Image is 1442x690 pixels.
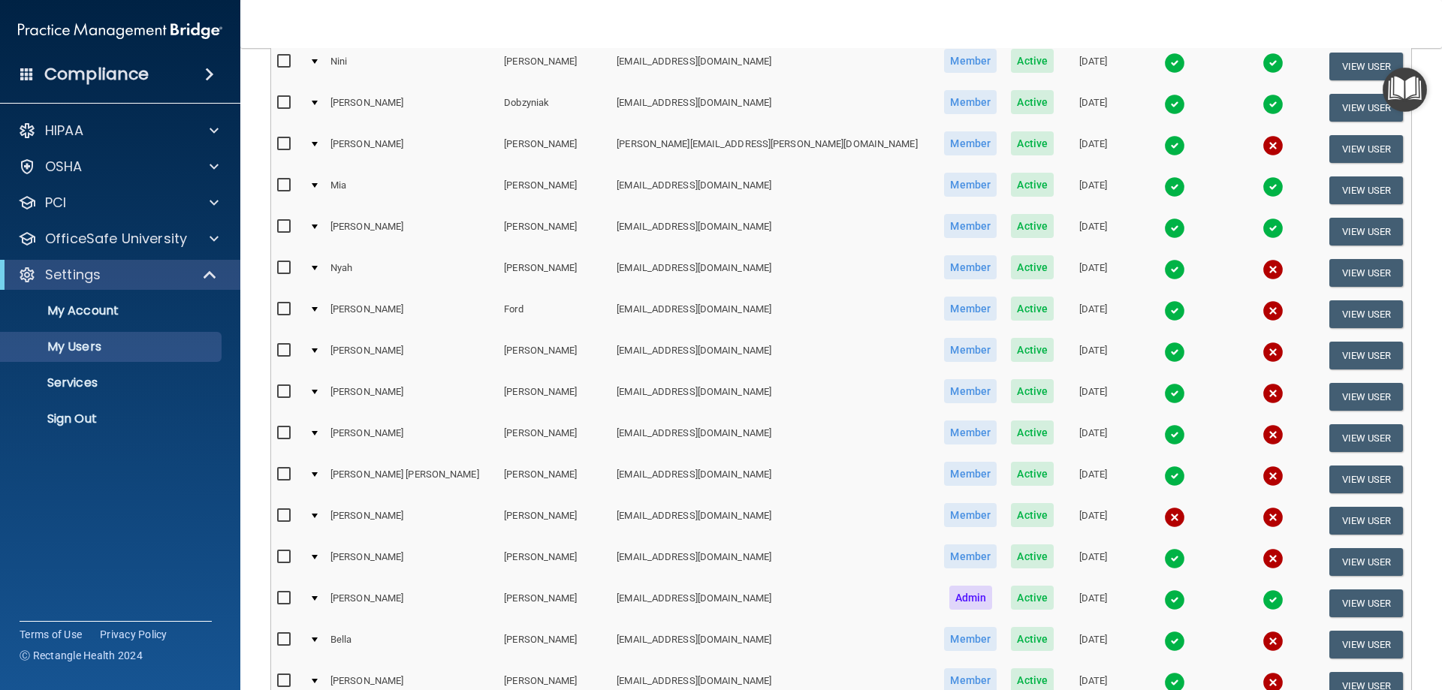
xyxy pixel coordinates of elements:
td: [DATE] [1061,459,1126,500]
span: Member [944,173,997,197]
img: tick.e7d51cea.svg [1263,94,1284,115]
p: PCI [45,194,66,212]
span: Active [1011,297,1054,321]
iframe: Drift Widget Chat Controller [1182,583,1424,643]
p: Settings [45,266,101,284]
td: [PERSON_NAME] [324,87,498,128]
td: [PERSON_NAME] [498,335,611,376]
td: [DATE] [1061,128,1126,170]
button: View User [1329,507,1404,535]
button: Open Resource Center [1383,68,1427,112]
span: Active [1011,173,1054,197]
td: [DATE] [1061,252,1126,294]
td: [PERSON_NAME] [324,211,498,252]
a: Terms of Use [20,627,82,642]
td: [DATE] [1061,335,1126,376]
td: [PERSON_NAME] [498,417,611,459]
td: [EMAIL_ADDRESS][DOMAIN_NAME] [611,376,937,417]
img: tick.e7d51cea.svg [1164,53,1185,74]
td: Nyah [324,252,498,294]
img: cross.ca9f0e7f.svg [1263,135,1284,156]
p: OSHA [45,158,83,176]
button: View User [1329,300,1404,328]
td: [PERSON_NAME] [PERSON_NAME] [324,459,498,500]
span: Active [1011,420,1054,444]
img: tick.e7d51cea.svg [1164,259,1185,280]
img: cross.ca9f0e7f.svg [1164,507,1185,528]
img: tick.e7d51cea.svg [1164,218,1185,239]
td: [DATE] [1061,417,1126,459]
td: [DATE] [1061,294,1126,335]
td: [EMAIL_ADDRESS][DOMAIN_NAME] [611,294,937,335]
button: View User [1329,383,1404,411]
td: [DATE] [1061,211,1126,252]
td: [EMAIL_ADDRESS][DOMAIN_NAME] [611,459,937,500]
td: [EMAIL_ADDRESS][DOMAIN_NAME] [611,500,937,541]
td: [EMAIL_ADDRESS][DOMAIN_NAME] [611,583,937,624]
span: Active [1011,255,1054,279]
span: Member [944,627,997,651]
td: [DATE] [1061,624,1126,665]
span: Admin [949,586,993,610]
span: Member [944,255,997,279]
img: cross.ca9f0e7f.svg [1263,342,1284,363]
td: [EMAIL_ADDRESS][DOMAIN_NAME] [611,170,937,211]
button: View User [1329,466,1404,493]
td: [EMAIL_ADDRESS][DOMAIN_NAME] [611,87,937,128]
td: [DATE] [1061,170,1126,211]
span: Active [1011,586,1054,610]
span: Active [1011,49,1054,73]
img: tick.e7d51cea.svg [1164,94,1185,115]
span: Active [1011,131,1054,155]
a: OfficeSafe University [18,230,219,248]
td: [PERSON_NAME] [324,583,498,624]
td: [PERSON_NAME] [498,211,611,252]
img: tick.e7d51cea.svg [1263,218,1284,239]
td: [PERSON_NAME] [498,624,611,665]
span: Active [1011,544,1054,568]
p: OfficeSafe University [45,230,187,248]
span: Active [1011,214,1054,238]
h4: Compliance [44,64,149,85]
td: [PERSON_NAME] [498,46,611,87]
img: tick.e7d51cea.svg [1164,342,1185,363]
td: [PERSON_NAME] [498,459,611,500]
td: [PERSON_NAME] [324,417,498,459]
span: Member [944,338,997,362]
td: Bella [324,624,498,665]
p: Services [10,375,215,390]
span: Active [1011,503,1054,527]
td: [PERSON_NAME] [324,500,498,541]
img: cross.ca9f0e7f.svg [1263,383,1284,404]
td: [DATE] [1061,87,1126,128]
button: View User [1329,94,1404,122]
td: Dobzyniak [498,87,611,128]
p: HIPAA [45,122,83,140]
img: tick.e7d51cea.svg [1164,548,1185,569]
td: Nini [324,46,498,87]
button: View User [1329,424,1404,452]
a: PCI [18,194,219,212]
td: [DATE] [1061,541,1126,583]
button: View User [1329,53,1404,80]
td: [PERSON_NAME] [498,252,611,294]
td: [PERSON_NAME] [498,170,611,211]
button: View User [1329,259,1404,287]
button: View User [1329,548,1404,576]
button: View User [1329,218,1404,246]
img: tick.e7d51cea.svg [1164,176,1185,197]
img: tick.e7d51cea.svg [1164,631,1185,652]
td: [PERSON_NAME] [498,541,611,583]
span: Active [1011,379,1054,403]
img: cross.ca9f0e7f.svg [1263,466,1284,487]
td: [EMAIL_ADDRESS][DOMAIN_NAME] [611,211,937,252]
span: Member [944,214,997,238]
p: Sign Out [10,411,215,426]
img: tick.e7d51cea.svg [1164,424,1185,445]
img: cross.ca9f0e7f.svg [1263,300,1284,321]
span: Active [1011,90,1054,114]
td: [EMAIL_ADDRESS][DOMAIN_NAME] [611,46,937,87]
img: tick.e7d51cea.svg [1164,466,1185,487]
span: Member [944,90,997,114]
img: tick.e7d51cea.svg [1164,589,1185,610]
